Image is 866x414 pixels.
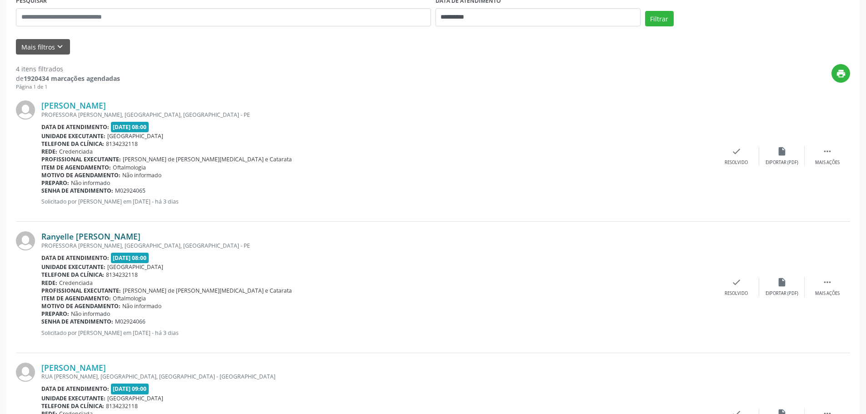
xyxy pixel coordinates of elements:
[107,263,163,271] span: [GEOGRAPHIC_DATA]
[41,132,105,140] b: Unidade executante:
[41,373,714,380] div: RUA [PERSON_NAME], [GEOGRAPHIC_DATA], [GEOGRAPHIC_DATA] - [GEOGRAPHIC_DATA]
[107,394,163,402] span: [GEOGRAPHIC_DATA]
[41,394,105,402] b: Unidade executante:
[41,279,57,287] b: Rede:
[115,318,145,325] span: M02924066
[777,277,787,287] i: insert_drive_file
[106,140,138,148] span: 8134232118
[16,74,120,83] div: de
[122,302,161,310] span: Não informado
[41,318,113,325] b: Senha de atendimento:
[41,294,111,302] b: Item de agendamento:
[41,123,109,131] b: Data de atendimento:
[41,100,106,110] a: [PERSON_NAME]
[107,132,163,140] span: [GEOGRAPHIC_DATA]
[16,83,120,91] div: Página 1 de 1
[41,271,104,279] b: Telefone da clínica:
[41,254,109,262] b: Data de atendimento:
[822,146,832,156] i: 
[41,402,104,410] b: Telefone da clínica:
[766,290,798,297] div: Exportar (PDF)
[41,302,120,310] b: Motivo de agendamento:
[115,187,145,195] span: M02924065
[55,42,65,52] i: keyboard_arrow_down
[731,277,741,287] i: check
[16,64,120,74] div: 4 itens filtrados
[113,164,146,171] span: Oftalmologia
[16,363,35,382] img: img
[645,11,674,26] button: Filtrar
[777,146,787,156] i: insert_drive_file
[123,287,292,294] span: [PERSON_NAME] de [PERSON_NAME][MEDICAL_DATA] e Catarata
[815,160,840,166] div: Mais ações
[41,155,121,163] b: Profissional executante:
[41,171,120,179] b: Motivo de agendamento:
[41,198,714,205] p: Solicitado por [PERSON_NAME] em [DATE] - há 3 dias
[41,363,106,373] a: [PERSON_NAME]
[71,179,110,187] span: Não informado
[815,290,840,297] div: Mais ações
[16,231,35,250] img: img
[16,100,35,120] img: img
[59,279,93,287] span: Credenciada
[113,294,146,302] span: Oftalmologia
[24,74,120,83] strong: 1920434 marcações agendadas
[41,263,105,271] b: Unidade executante:
[106,271,138,279] span: 8134232118
[111,253,149,263] span: [DATE] 08:00
[123,155,292,163] span: [PERSON_NAME] de [PERSON_NAME][MEDICAL_DATA] e Catarata
[111,122,149,132] span: [DATE] 08:00
[731,146,741,156] i: check
[41,179,69,187] b: Preparo:
[71,310,110,318] span: Não informado
[41,242,714,249] div: PROFESSORA [PERSON_NAME], [GEOGRAPHIC_DATA], [GEOGRAPHIC_DATA] - PE
[41,287,121,294] b: Profissional executante:
[766,160,798,166] div: Exportar (PDF)
[41,385,109,393] b: Data de atendimento:
[831,64,850,83] button: print
[822,277,832,287] i: 
[41,148,57,155] b: Rede:
[59,148,93,155] span: Credenciada
[41,187,113,195] b: Senha de atendimento:
[725,160,748,166] div: Resolvido
[122,171,161,179] span: Não informado
[41,140,104,148] b: Telefone da clínica:
[16,39,70,55] button: Mais filtroskeyboard_arrow_down
[41,111,714,119] div: PROFESSORA [PERSON_NAME], [GEOGRAPHIC_DATA], [GEOGRAPHIC_DATA] - PE
[111,384,149,394] span: [DATE] 09:00
[41,231,140,241] a: Ranyelle [PERSON_NAME]
[836,69,846,79] i: print
[41,310,69,318] b: Preparo:
[41,164,111,171] b: Item de agendamento:
[725,290,748,297] div: Resolvido
[41,329,714,337] p: Solicitado por [PERSON_NAME] em [DATE] - há 3 dias
[106,402,138,410] span: 8134232118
